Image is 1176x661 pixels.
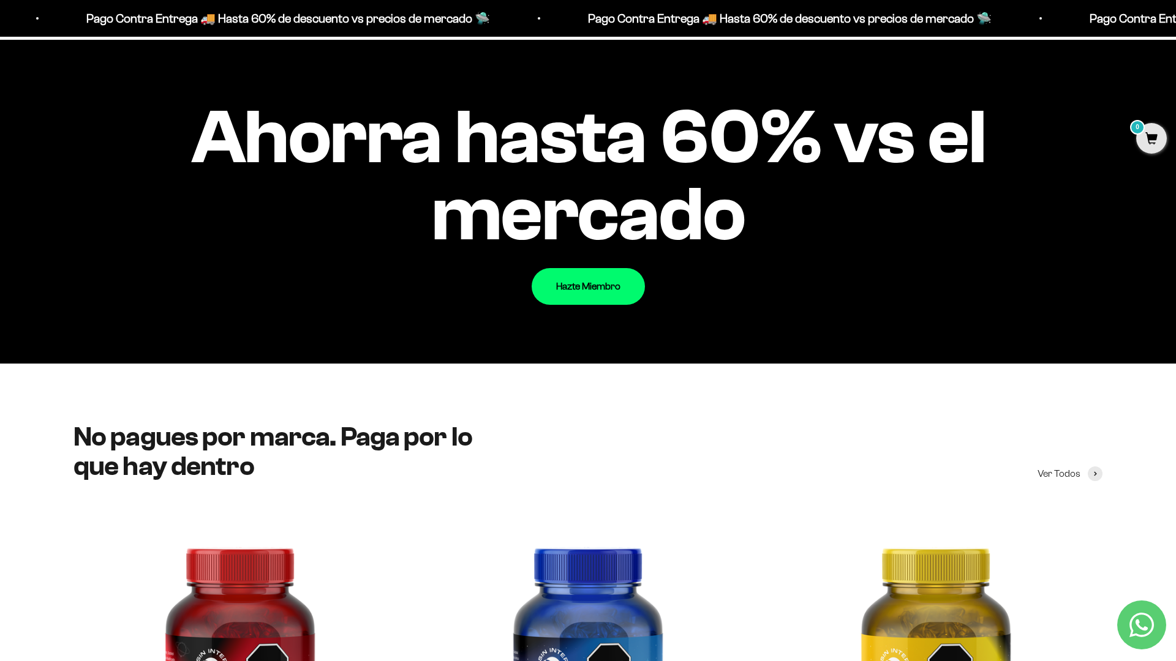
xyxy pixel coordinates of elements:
[532,268,645,305] a: Hazte Miembro
[1136,133,1167,146] a: 0
[1130,120,1145,135] mark: 0
[73,422,472,481] split-lines: No pagues por marca. Paga por lo que hay dentro
[73,99,1102,253] impact-text: Ahorra hasta 60% vs el mercado
[86,9,490,28] p: Pago Contra Entrega 🚚 Hasta 60% de descuento vs precios de mercado 🛸
[1038,466,1080,482] span: Ver Todos
[1038,466,1102,482] a: Ver Todos
[588,9,992,28] p: Pago Contra Entrega 🚚 Hasta 60% de descuento vs precios de mercado 🛸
